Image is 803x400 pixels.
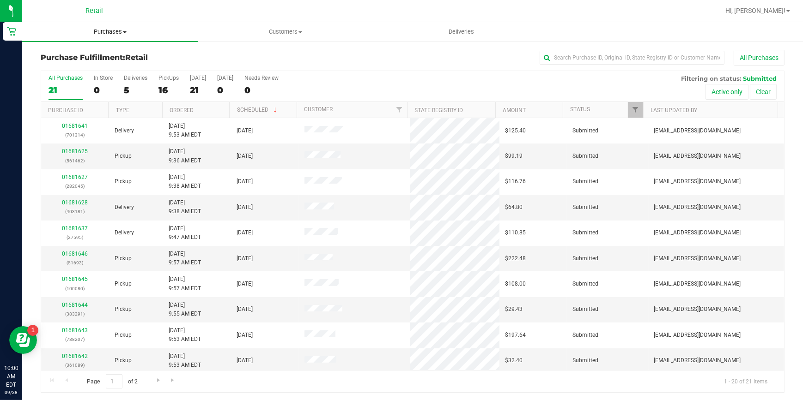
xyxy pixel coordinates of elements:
a: Filter [392,102,407,118]
span: Submitted [572,305,598,314]
p: (361089) [47,361,103,370]
span: Retail [85,7,103,15]
span: Submitted [572,152,598,161]
span: Pickup [115,254,132,263]
span: [DATE] 9:36 AM EDT [169,147,201,165]
span: [DATE] [237,177,253,186]
div: 0 [244,85,279,96]
a: Go to the last page [166,374,180,387]
a: Scheduled [237,107,279,113]
a: Customer [304,106,333,113]
span: [DATE] [237,152,253,161]
a: Filter [628,102,643,118]
a: Purchases [22,22,198,42]
span: [DATE] [237,356,253,365]
p: (561462) [47,156,103,165]
div: 0 [94,85,113,96]
a: Status [570,106,590,113]
input: Search Purchase ID, Original ID, State Registry ID or Customer Name... [540,51,724,65]
span: $108.00 [505,280,526,288]
a: 01681641 [62,123,88,129]
span: [DATE] 9:53 AM EDT [169,352,201,370]
span: $116.76 [505,177,526,186]
button: All Purchases [734,50,785,66]
span: Retail [125,53,148,62]
a: 01681627 [62,174,88,180]
iframe: Resource center [9,326,37,354]
span: [DATE] 9:57 AM EDT [169,250,201,267]
p: (788207) [47,335,103,344]
p: 09/28 [4,389,18,396]
span: Hi, [PERSON_NAME]! [725,7,785,14]
a: 01681642 [62,353,88,359]
span: Submitted [572,177,598,186]
div: [DATE] [190,75,206,81]
span: Pickup [115,177,132,186]
span: 1 - 20 of 21 items [717,374,775,388]
p: (701314) [47,131,103,139]
span: Pickup [115,331,132,340]
p: (282045) [47,182,103,191]
span: $125.40 [505,126,526,135]
span: Submitted [572,356,598,365]
button: Clear [750,84,777,100]
a: 01681646 [62,251,88,257]
span: [DATE] 9:55 AM EDT [169,301,201,318]
a: 01681645 [62,276,88,282]
span: [DATE] [237,280,253,288]
a: State Registry ID [414,107,463,113]
p: (27595) [47,233,103,242]
span: Delivery [115,228,134,237]
a: Purchase ID [48,107,83,113]
span: Submitted [572,331,598,340]
span: Submitted [743,75,777,82]
span: [EMAIL_ADDRESS][DOMAIN_NAME] [654,331,741,340]
span: Pickup [115,152,132,161]
h3: Purchase Fulfillment: [41,54,289,62]
span: [EMAIL_ADDRESS][DOMAIN_NAME] [654,177,741,186]
a: Ordered [170,107,194,113]
a: Type [116,107,129,113]
span: Submitted [572,228,598,237]
span: [DATE] 9:38 AM EDT [169,173,201,191]
iframe: Resource center unread badge [27,325,38,336]
span: Page of 2 [79,374,146,388]
span: [EMAIL_ADDRESS][DOMAIN_NAME] [654,228,741,237]
div: PickUps [158,75,179,81]
span: Delivery [115,126,134,135]
span: [EMAIL_ADDRESS][DOMAIN_NAME] [654,203,741,212]
span: [DATE] [237,254,253,263]
a: Go to the next page [152,374,165,387]
a: 01681625 [62,148,88,155]
span: $222.48 [505,254,526,263]
div: Needs Review [244,75,279,81]
span: Delivery [115,203,134,212]
span: [DATE] [237,305,253,314]
a: Amount [503,107,526,113]
span: [EMAIL_ADDRESS][DOMAIN_NAME] [654,126,741,135]
input: 1 [106,374,122,388]
a: 01681644 [62,302,88,308]
span: [DATE] 9:53 AM EDT [169,326,201,344]
span: [DATE] [237,126,253,135]
p: 10:00 AM EDT [4,364,18,389]
a: Customers [198,22,373,42]
span: [DATE] 9:53 AM EDT [169,122,201,139]
div: In Store [94,75,113,81]
span: $110.85 [505,228,526,237]
div: 21 [190,85,206,96]
a: Deliveries [374,22,549,42]
span: [EMAIL_ADDRESS][DOMAIN_NAME] [654,254,741,263]
span: Pickup [115,305,132,314]
span: $32.40 [505,356,523,365]
span: [DATE] [237,331,253,340]
div: 16 [158,85,179,96]
div: 0 [217,85,233,96]
button: Active only [706,84,748,100]
span: Submitted [572,254,598,263]
p: (403181) [47,207,103,216]
span: Customers [198,28,373,36]
span: Submitted [572,203,598,212]
p: (383291) [47,310,103,318]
